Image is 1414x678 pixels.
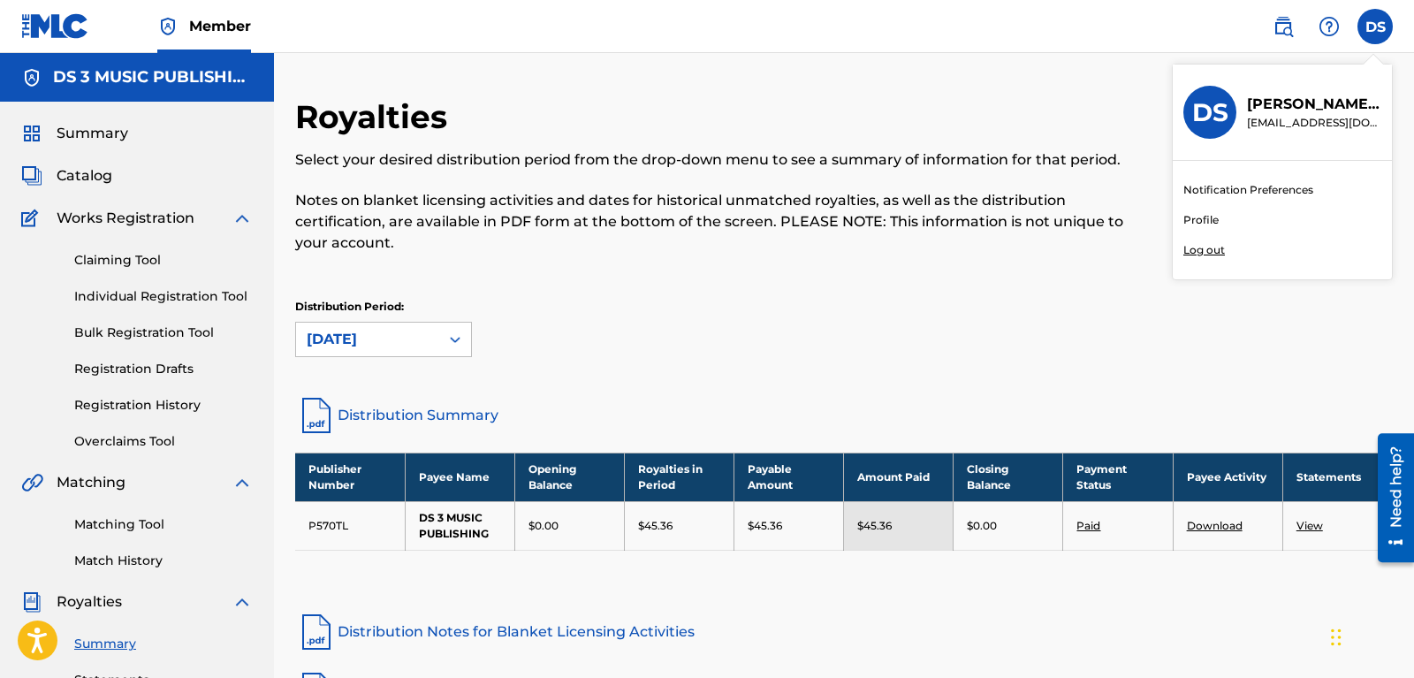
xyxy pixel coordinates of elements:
[528,518,559,534] p: $0.00
[232,208,253,229] img: expand
[295,394,1393,437] a: Distribution Summary
[954,453,1063,501] th: Closing Balance
[74,251,253,270] a: Claiming Tool
[638,518,673,534] p: $45.36
[405,501,514,550] td: DS 3 MUSIC PUBLISHING
[21,208,44,229] img: Works Registration
[295,611,1393,653] a: Distribution Notes for Blanket Licensing Activities
[1282,453,1392,501] th: Statements
[1063,453,1173,501] th: Payment Status
[1192,97,1228,128] h3: DS
[157,16,179,37] img: Top Rightsholder
[74,360,253,378] a: Registration Drafts
[232,591,253,613] img: expand
[1183,182,1313,198] a: Notification Preferences
[1187,519,1243,532] a: Download
[21,165,42,187] img: Catalog
[295,394,338,437] img: distribution-summary-pdf
[295,190,1140,254] p: Notes on blanket licensing activities and dates for historical unmatched royalties, as well as th...
[295,97,456,137] h2: Royalties
[74,432,253,451] a: Overclaims Tool
[295,149,1140,171] p: Select your desired distribution period from the drop-down menu to see a summary of information f...
[1183,242,1225,258] p: Log out
[307,329,429,350] div: [DATE]
[21,472,43,493] img: Matching
[74,635,253,653] a: Summary
[74,287,253,306] a: Individual Registration Tool
[1311,9,1347,44] div: Help
[1076,519,1100,532] a: Paid
[844,453,954,501] th: Amount Paid
[232,472,253,493] img: expand
[514,453,624,501] th: Opening Balance
[1247,115,1381,131] p: danielantoniosegurabatista@gmail.com
[21,13,89,39] img: MLC Logo
[295,299,472,315] p: Distribution Period:
[1173,453,1282,501] th: Payee Activity
[1247,94,1381,115] p: Daniel Antonio Segura Batista
[21,165,112,187] a: CatalogCatalog
[1331,611,1342,664] div: Arrastrar
[189,16,251,36] span: Member
[1296,519,1323,532] a: View
[57,165,112,187] span: Catalog
[1183,212,1219,228] a: Profile
[1273,16,1294,37] img: search
[734,453,844,501] th: Payable Amount
[1319,16,1340,37] img: help
[624,453,734,501] th: Royalties in Period
[1365,424,1414,571] iframe: Resource Center
[57,123,128,144] span: Summary
[295,453,405,501] th: Publisher Number
[748,518,782,534] p: $45.36
[295,611,338,653] img: pdf
[74,515,253,534] a: Matching Tool
[21,123,42,144] img: Summary
[405,453,514,501] th: Payee Name
[1326,593,1414,678] iframe: Chat Widget
[74,324,253,342] a: Bulk Registration Tool
[1357,9,1393,44] div: User Menu
[1326,593,1414,678] div: Widget de chat
[57,208,194,229] span: Works Registration
[57,591,122,613] span: Royalties
[967,518,997,534] p: $0.00
[21,123,128,144] a: SummarySummary
[53,67,253,88] h5: DS 3 MUSIC PUBLISHING
[1266,9,1301,44] a: Public Search
[21,591,42,613] img: Royalties
[857,518,892,534] p: $45.36
[74,552,253,570] a: Match History
[21,67,42,88] img: Accounts
[74,396,253,415] a: Registration History
[57,472,125,493] span: Matching
[295,501,405,550] td: P570TL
